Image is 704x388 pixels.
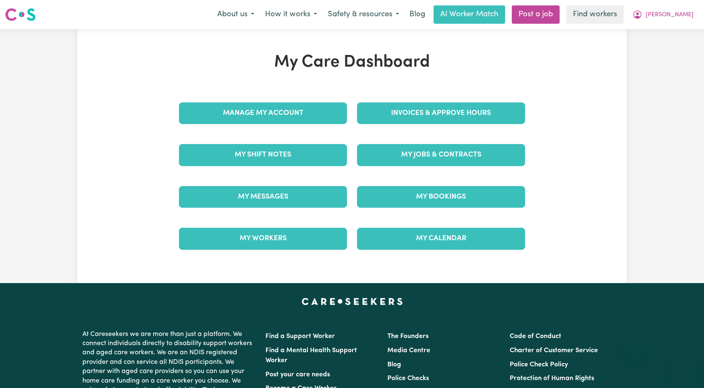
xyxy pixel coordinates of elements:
button: My Account [627,6,699,23]
a: Police Check Policy [510,361,568,368]
a: Careseekers home page [302,298,403,305]
a: Blog [404,5,430,24]
img: Careseekers logo [5,7,36,22]
button: How it works [260,6,322,23]
button: Safety & resources [322,6,404,23]
a: Find a Support Worker [265,333,335,340]
a: My Bookings [357,186,525,208]
a: Code of Conduct [510,333,561,340]
a: The Founders [387,333,429,340]
h1: My Care Dashboard [174,52,530,72]
a: Post a job [512,5,560,24]
a: Protection of Human Rights [510,375,594,382]
a: Invoices & Approve Hours [357,102,525,124]
a: Charter of Customer Service [510,347,598,354]
a: AI Worker Match [434,5,505,24]
a: My Workers [179,228,347,249]
a: Find a Mental Health Support Worker [265,347,357,364]
button: About us [212,6,260,23]
a: My Jobs & Contracts [357,144,525,166]
a: Post your care needs [265,371,330,378]
a: My Shift Notes [179,144,347,166]
a: Find workers [566,5,624,24]
span: [PERSON_NAME] [646,10,694,20]
a: My Messages [179,186,347,208]
a: My Calendar [357,228,525,249]
a: Blog [387,361,401,368]
a: Manage My Account [179,102,347,124]
a: Media Centre [387,347,430,354]
a: Careseekers logo [5,5,36,24]
a: Police Checks [387,375,429,382]
iframe: Close message [627,335,644,351]
iframe: Button to launch messaging window [671,355,697,381]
